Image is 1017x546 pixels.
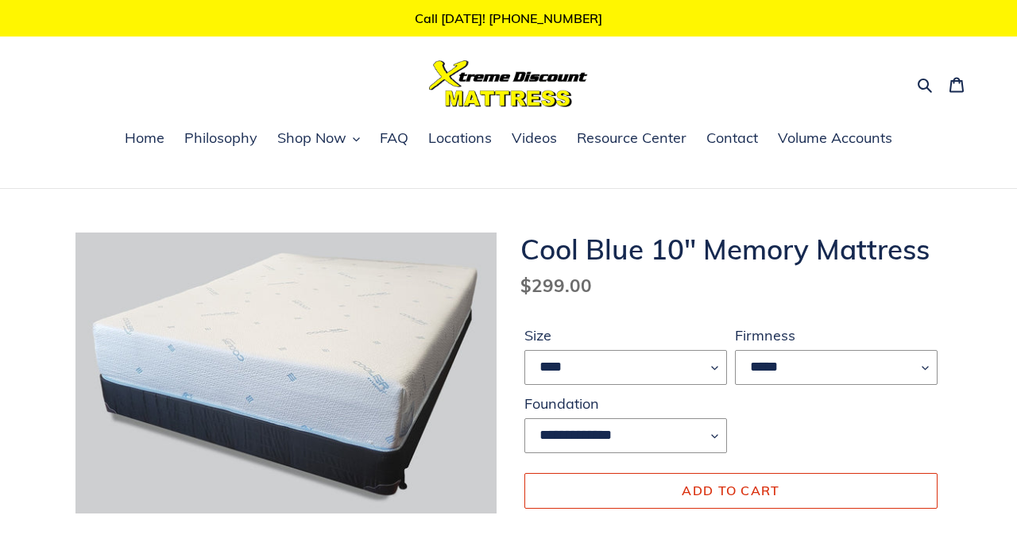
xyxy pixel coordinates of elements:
[520,274,592,297] span: $299.00
[125,129,164,148] span: Home
[269,127,368,151] button: Shop Now
[380,129,408,148] span: FAQ
[569,127,694,151] a: Resource Center
[372,127,416,151] a: FAQ
[75,233,497,513] img: cool blue 10 inch memory foam mattress
[706,129,758,148] span: Contact
[735,325,938,346] label: Firmness
[428,129,492,148] span: Locations
[524,393,727,414] label: Foundation
[770,127,900,151] a: Volume Accounts
[524,473,938,508] button: Add to cart
[524,325,727,346] label: Size
[698,127,766,151] a: Contact
[520,233,942,266] h1: Cool Blue 10" Memory Mattress
[184,129,257,148] span: Philosophy
[682,483,779,498] span: Add to cart
[504,127,565,151] a: Videos
[778,129,892,148] span: Volume Accounts
[420,127,500,151] a: Locations
[512,129,557,148] span: Videos
[176,127,265,151] a: Philosophy
[117,127,172,151] a: Home
[429,60,588,107] img: Xtreme Discount Mattress
[577,129,686,148] span: Resource Center
[277,129,346,148] span: Shop Now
